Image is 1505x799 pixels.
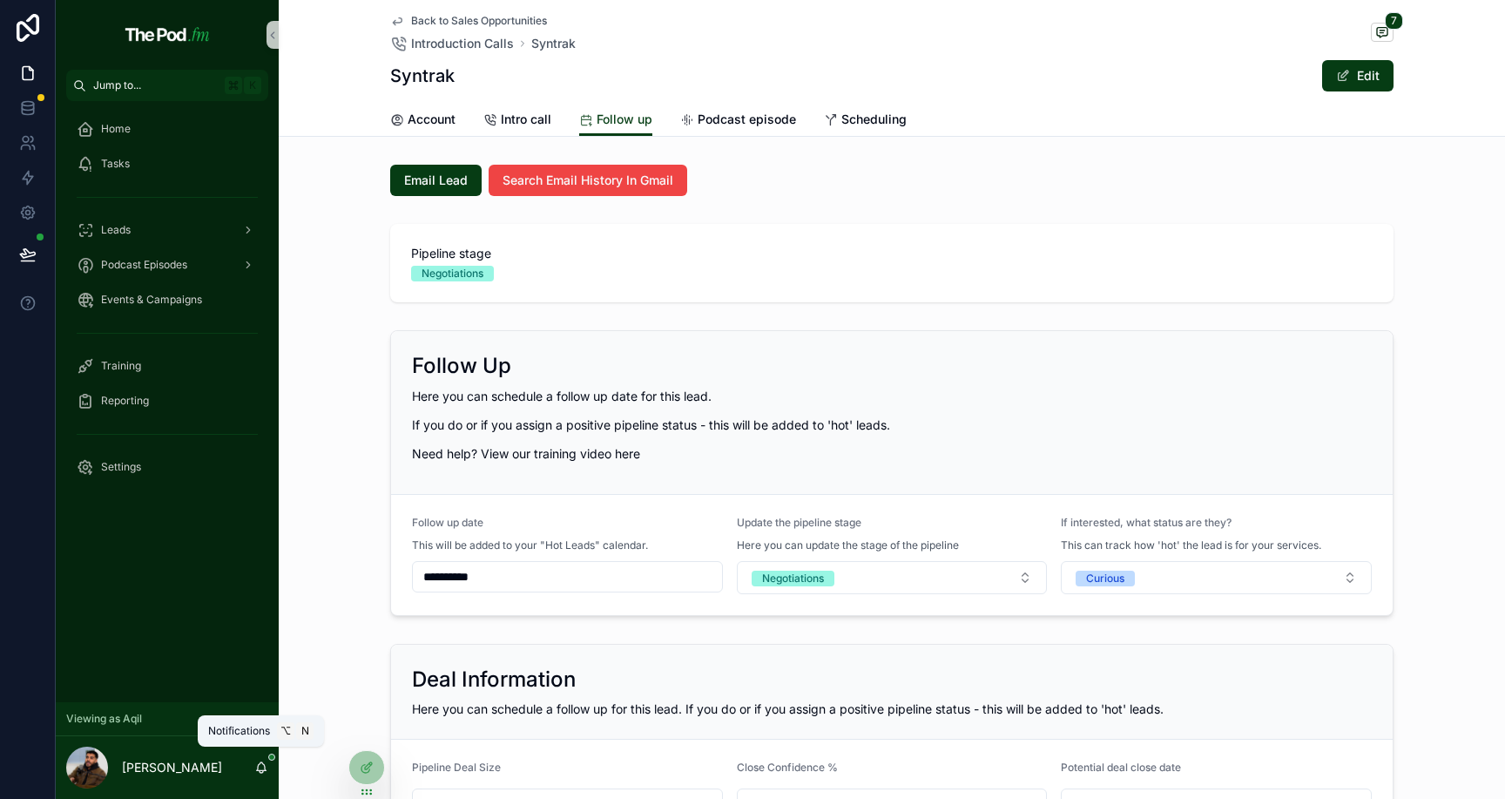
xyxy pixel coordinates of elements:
[503,172,673,189] span: Search Email History In Gmail
[412,444,1372,463] p: Need help? View our training video here
[412,666,576,694] h2: Deal Information
[122,759,222,776] p: [PERSON_NAME]
[66,712,142,726] span: Viewing as Aqil
[66,148,268,179] a: Tasks
[1086,571,1124,586] div: Curious
[208,724,270,738] span: Notifications
[298,724,312,738] span: N
[412,387,1372,405] p: Here you can schedule a follow up date for this lead.
[762,571,824,586] div: Negotiations
[1061,561,1372,594] button: Select Button
[56,101,279,505] div: scrollable content
[411,245,1373,262] span: Pipeline stage
[279,724,293,738] span: ⌥
[101,157,130,171] span: Tasks
[737,561,1048,594] button: Select Button
[390,104,456,139] a: Account
[390,64,455,88] h1: Syntrak
[66,70,268,101] button: Jump to...K
[1385,12,1403,30] span: 7
[101,223,131,237] span: Leads
[1061,538,1321,552] span: This can track how 'hot' the lead is for your services.
[824,104,907,139] a: Scheduling
[390,35,514,52] a: Introduction Calls
[489,165,687,196] button: Search Email History In Gmail
[246,78,260,92] span: K
[411,14,547,28] span: Back to Sales Opportunities
[66,350,268,382] a: Training
[1061,516,1232,529] span: If interested, what status are they?
[579,104,652,137] a: Follow up
[404,172,468,189] span: Email Lead
[412,352,511,380] h2: Follow Up
[1322,60,1394,91] button: Edit
[101,258,187,272] span: Podcast Episodes
[412,538,648,552] span: This will be added to your "Hot Leads" calendar.
[737,538,959,552] span: Here you can update the stage of the pipeline
[422,266,483,281] div: Negotiations
[411,35,514,52] span: Introduction Calls
[66,284,268,315] a: Events & Campaigns
[93,78,218,92] span: Jump to...
[101,460,141,474] span: Settings
[597,111,652,128] span: Follow up
[531,35,576,52] a: Syntrak
[698,111,796,128] span: Podcast episode
[66,451,268,483] a: Settings
[501,111,551,128] span: Intro call
[390,165,482,196] button: Email Lead
[120,21,213,49] img: App logo
[412,516,483,529] span: Follow up date
[412,701,1164,716] span: Here you can schedule a follow up for this lead. If you do or if you assign a positive pipeline s...
[737,516,861,529] span: Update the pipeline stage
[680,104,796,139] a: Podcast episode
[66,385,268,416] a: Reporting
[412,761,501,774] span: Pipeline Deal Size
[101,293,202,307] span: Events & Campaigns
[101,122,131,136] span: Home
[408,111,456,128] span: Account
[841,111,907,128] span: Scheduling
[412,416,1372,434] p: If you do or if you assign a positive pipeline status - this will be added to 'hot' leads.
[390,14,547,28] a: Back to Sales Opportunities
[1371,23,1394,44] button: 7
[66,113,268,145] a: Home
[483,104,551,139] a: Intro call
[101,359,141,373] span: Training
[101,394,149,408] span: Reporting
[66,214,268,246] a: Leads
[66,249,268,281] a: Podcast Episodes
[1061,761,1181,774] span: Potential deal close date
[737,761,838,774] span: Close Confidence %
